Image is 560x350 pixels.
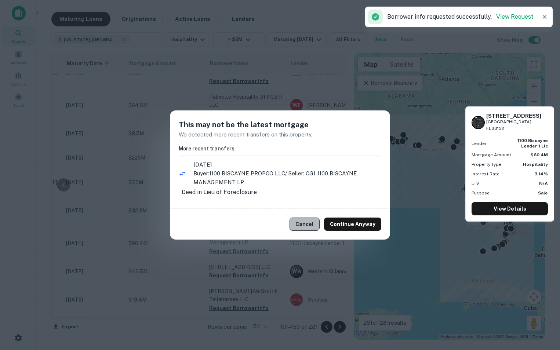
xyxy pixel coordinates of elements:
p: LTV [472,180,479,187]
p: We detected more recent transfers on this property. [179,130,381,139]
div: Deed in Lieu of Foreclosure [179,188,381,197]
p: Buyer: 1100 BISCAYNE PROPCO LLC / Seller: CGI 1100 BISCAYNE MANAGEMENT LP [193,169,381,186]
h5: This may not be the latest mortgage [179,119,381,130]
span: Deed in Lieu of Foreclosure [179,189,260,196]
p: Borrower info requested successfully. [387,12,534,21]
p: Interest Rate [472,171,499,177]
p: Purpose [472,190,490,196]
iframe: Chat Widget [523,268,560,303]
p: [GEOGRAPHIC_DATA], FL33132 [486,119,548,132]
strong: N/A [539,181,548,186]
span: [DATE] [193,160,381,169]
strong: Hospitality [523,162,548,167]
h6: More recent transfers [179,145,381,153]
p: Lender [472,140,487,147]
strong: Sale [538,190,548,196]
button: Continue Anyway [324,218,381,231]
p: Property Type [472,161,501,168]
p: Mortgage Amount [472,152,511,158]
h6: [STREET_ADDRESS] [486,113,548,119]
button: Cancel [290,218,320,231]
strong: 1100 biscayne lender 1 llc [517,138,548,148]
a: View Details [472,202,548,215]
strong: 3.14% [534,171,548,176]
strong: $60.4M [531,152,548,157]
a: View Request [496,13,534,20]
